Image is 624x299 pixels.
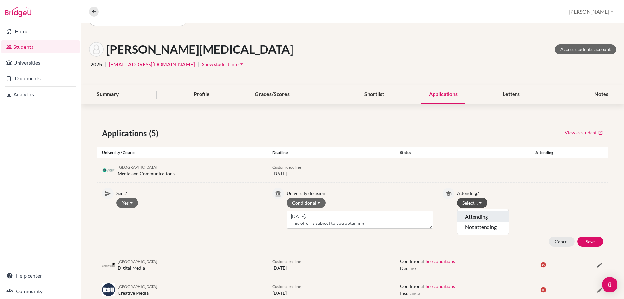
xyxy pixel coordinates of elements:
[457,222,509,232] button: Not attending
[118,258,157,271] div: Digital Media
[425,257,455,265] button: See conditions
[1,25,80,38] a: Home
[247,85,297,104] div: Grades/Scores
[109,61,195,68] a: [EMAIL_ADDRESS][DOMAIN_NAME]
[202,59,245,69] button: Show student infoarrow_drop_down
[457,188,603,197] p: Attending?
[357,85,392,104] div: Shortlist
[272,165,301,170] span: Custom deadline
[555,44,616,54] a: Access student's account
[287,188,433,197] p: University decision
[102,262,115,267] img: gb_l23_a7gzzt3p.png
[116,198,138,208] button: Yes
[267,150,395,156] div: Deadline
[272,284,301,289] span: Custom deadline
[118,284,157,289] span: [GEOGRAPHIC_DATA]
[287,198,326,208] button: Conditional
[549,237,575,247] button: Cancel
[105,61,106,68] span: |
[267,163,395,177] div: [DATE]
[102,283,115,296] img: gb_b20_kbnarh2m.jpeg
[118,163,175,177] div: Media and Communications
[425,282,455,290] button: See conditions
[1,40,80,53] a: Students
[118,283,157,296] div: Creative Media
[457,209,509,235] div: Select…
[577,237,603,247] button: Save
[5,7,31,17] img: Bridge-U
[149,128,161,139] span: (5)
[267,283,395,296] div: [DATE]
[1,88,80,101] a: Analytics
[89,42,104,57] img: Yasmin Taylor's avatar
[239,61,245,67] i: arrow_drop_down
[400,265,455,272] span: Decline
[102,128,149,139] span: Applications
[118,165,157,170] span: [GEOGRAPHIC_DATA]
[495,85,527,104] div: Letters
[1,72,80,85] a: Documents
[118,259,157,264] span: [GEOGRAPHIC_DATA]
[267,258,395,271] div: [DATE]
[97,150,267,156] div: University / Course
[272,259,301,264] span: Custom deadline
[566,6,616,18] button: [PERSON_NAME]
[198,61,199,68] span: |
[90,61,102,68] span: 2025
[102,166,115,174] img: gb_e84_g00kct56.png
[421,85,465,104] div: Applications
[186,85,217,104] div: Profile
[1,269,80,282] a: Help center
[457,211,509,222] button: Attending
[400,258,424,264] span: Conditional
[400,283,424,289] span: Conditional
[565,128,603,138] a: View as student
[400,290,455,297] span: Insurance
[106,42,293,56] h1: [PERSON_NAME][MEDICAL_DATA]
[523,150,565,156] div: Attending
[1,285,80,298] a: Community
[116,188,263,197] p: Sent?
[602,277,617,292] div: Open Intercom Messenger
[202,61,239,67] span: Show student info
[457,198,487,208] button: Select…
[89,85,127,104] div: Summary
[587,85,616,104] div: Notes
[1,56,80,69] a: Universities
[395,150,523,156] div: Status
